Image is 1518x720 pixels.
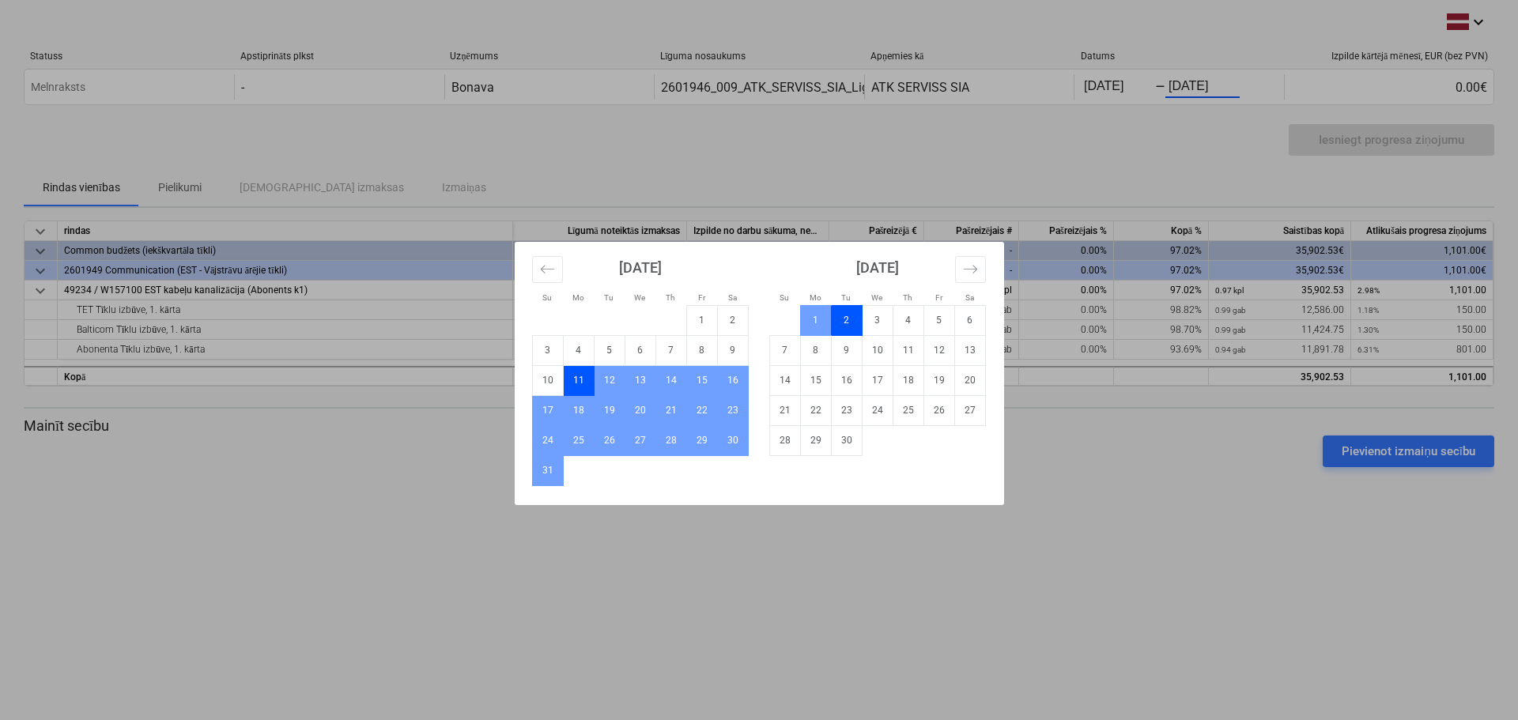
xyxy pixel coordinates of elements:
[954,335,985,365] td: Choose Saturday, September 13, 2025 as your check-out date. It's available.
[954,395,985,425] td: Choose Saturday, September 27, 2025 as your check-out date. It's available.
[810,293,821,302] small: Mo
[563,395,594,425] td: Choose Monday, August 18, 2025 as your check-out date. It's available.
[893,395,923,425] td: Choose Thursday, September 25, 2025 as your check-out date. It's available.
[862,305,893,335] td: Choose Wednesday, September 3, 2025 as your check-out date. It's available.
[800,425,831,455] td: Choose Monday, September 29, 2025 as your check-out date. It's available.
[717,335,748,365] td: Choose Saturday, August 9, 2025 as your check-out date. It's available.
[893,365,923,395] td: Choose Thursday, September 18, 2025 as your check-out date. It's available.
[800,365,831,395] td: Choose Monday, September 15, 2025 as your check-out date. It's available.
[769,335,800,365] td: Choose Sunday, September 7, 2025 as your check-out date. It's available.
[686,335,717,365] td: Choose Friday, August 8, 2025 as your check-out date. It's available.
[769,425,800,455] td: Choose Sunday, September 28, 2025 as your check-out date. It's available.
[686,305,717,335] td: Choose Friday, August 1, 2025 as your check-out date. It's available.
[594,395,625,425] td: Choose Tuesday, August 19, 2025 as your check-out date. It's available.
[800,395,831,425] td: Choose Monday, September 22, 2025 as your check-out date. It's available.
[604,293,614,302] small: Tu
[831,395,862,425] td: Choose Tuesday, September 23, 2025 as your check-out date. It's available.
[856,259,899,276] strong: [DATE]
[655,395,686,425] td: Choose Thursday, August 21, 2025 as your check-out date. It's available.
[625,395,655,425] td: Choose Wednesday, August 20, 2025 as your check-out date. It's available.
[594,335,625,365] td: Choose Tuesday, August 5, 2025 as your check-out date. It's available.
[871,293,882,302] small: We
[923,365,954,395] td: Choose Friday, September 19, 2025 as your check-out date. It's available.
[862,395,893,425] td: Choose Wednesday, September 24, 2025 as your check-out date. It's available.
[625,365,655,395] td: Choose Wednesday, August 13, 2025 as your check-out date. It's available.
[831,425,862,455] td: Choose Tuesday, September 30, 2025 as your check-out date. It's available.
[923,395,954,425] td: Choose Friday, September 26, 2025 as your check-out date. It's available.
[717,365,748,395] td: Choose Saturday, August 16, 2025 as your check-out date. It's available.
[532,425,563,455] td: Choose Sunday, August 24, 2025 as your check-out date. It's available.
[717,305,748,335] td: Choose Saturday, August 2, 2025 as your check-out date. It's available.
[515,242,1004,505] div: Calendar
[532,395,563,425] td: Choose Sunday, August 17, 2025 as your check-out date. It's available.
[634,293,645,302] small: We
[594,365,625,395] td: Choose Tuesday, August 12, 2025 as your check-out date. It's available.
[903,293,912,302] small: Th
[625,425,655,455] td: Choose Wednesday, August 27, 2025 as your check-out date. It's available.
[698,293,705,302] small: Fr
[532,335,563,365] td: Choose Sunday, August 3, 2025 as your check-out date. It's available.
[655,365,686,395] td: Choose Thursday, August 14, 2025 as your check-out date. It's available.
[893,335,923,365] td: Choose Thursday, September 11, 2025 as your check-out date. It's available.
[769,365,800,395] td: Choose Sunday, September 14, 2025 as your check-out date. It's available.
[563,425,594,455] td: Choose Monday, August 25, 2025 as your check-out date. It's available.
[572,293,584,302] small: Mo
[935,293,942,302] small: Fr
[831,365,862,395] td: Choose Tuesday, September 16, 2025 as your check-out date. It's available.
[619,259,662,276] strong: [DATE]
[532,455,563,485] td: Choose Sunday, August 31, 2025 as your check-out date. It's available.
[728,293,737,302] small: Sa
[831,305,862,335] td: Selected. Tuesday, September 2, 2025
[532,365,563,395] td: Choose Sunday, August 10, 2025 as your check-out date. It's available.
[780,293,789,302] small: Su
[841,293,851,302] small: Tu
[954,305,985,335] td: Choose Saturday, September 6, 2025 as your check-out date. It's available.
[532,256,563,283] button: Move backward to switch to the previous month.
[923,305,954,335] td: Choose Friday, September 5, 2025 as your check-out date. It's available.
[954,365,985,395] td: Choose Saturday, September 20, 2025 as your check-out date. It's available.
[655,425,686,455] td: Choose Thursday, August 28, 2025 as your check-out date. It's available.
[800,305,831,335] td: Choose Monday, September 1, 2025 as your check-out date. It's available.
[862,335,893,365] td: Choose Wednesday, September 10, 2025 as your check-out date. It's available.
[893,305,923,335] td: Choose Thursday, September 4, 2025 as your check-out date. It's available.
[955,256,986,283] button: Move forward to switch to the next month.
[666,293,675,302] small: Th
[831,335,862,365] td: Choose Tuesday, September 9, 2025 as your check-out date. It's available.
[800,335,831,365] td: Choose Monday, September 8, 2025 as your check-out date. It's available.
[563,365,594,395] td: Selected. Monday, August 11, 2025
[686,425,717,455] td: Choose Friday, August 29, 2025 as your check-out date. It's available.
[625,335,655,365] td: Choose Wednesday, August 6, 2025 as your check-out date. It's available.
[542,293,552,302] small: Su
[686,365,717,395] td: Choose Friday, August 15, 2025 as your check-out date. It's available.
[717,425,748,455] td: Choose Saturday, August 30, 2025 as your check-out date. It's available.
[563,335,594,365] td: Choose Monday, August 4, 2025 as your check-out date. It's available.
[686,395,717,425] td: Choose Friday, August 22, 2025 as your check-out date. It's available.
[717,395,748,425] td: Choose Saturday, August 23, 2025 as your check-out date. It's available.
[594,425,625,455] td: Choose Tuesday, August 26, 2025 as your check-out date. It's available.
[655,335,686,365] td: Choose Thursday, August 7, 2025 as your check-out date. It's available.
[965,293,974,302] small: Sa
[862,365,893,395] td: Choose Wednesday, September 17, 2025 as your check-out date. It's available.
[923,335,954,365] td: Choose Friday, September 12, 2025 as your check-out date. It's available.
[769,395,800,425] td: Choose Sunday, September 21, 2025 as your check-out date. It's available.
